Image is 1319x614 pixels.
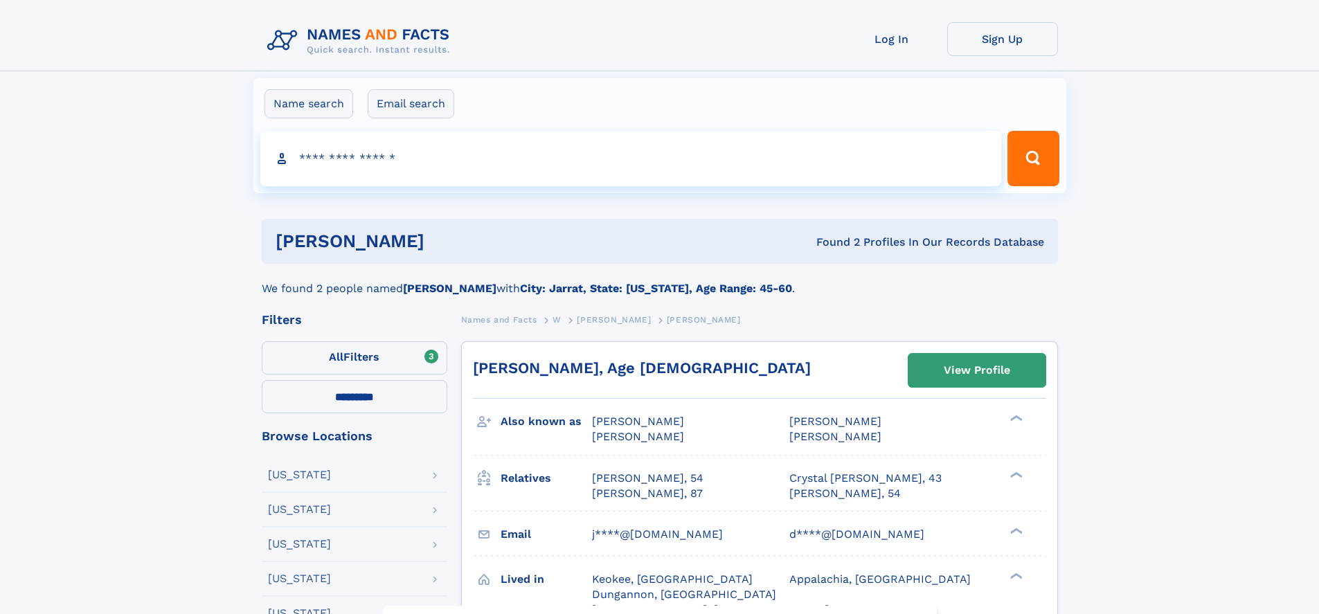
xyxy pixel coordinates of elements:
[501,467,592,490] h3: Relatives
[592,430,684,443] span: [PERSON_NAME]
[264,89,353,118] label: Name search
[473,359,811,377] a: [PERSON_NAME], Age [DEMOGRAPHIC_DATA]
[592,588,776,601] span: Dungannon, [GEOGRAPHIC_DATA]
[667,315,741,325] span: [PERSON_NAME]
[836,22,947,56] a: Log In
[262,314,447,326] div: Filters
[947,22,1058,56] a: Sign Up
[620,235,1044,250] div: Found 2 Profiles In Our Records Database
[501,410,592,433] h3: Also known as
[592,471,703,486] a: [PERSON_NAME], 54
[789,486,901,501] a: [PERSON_NAME], 54
[262,22,461,60] img: Logo Names and Facts
[577,315,651,325] span: [PERSON_NAME]
[276,233,620,250] h1: [PERSON_NAME]
[789,471,942,486] a: Crystal [PERSON_NAME], 43
[268,573,331,584] div: [US_STATE]
[789,415,881,428] span: [PERSON_NAME]
[1007,470,1023,479] div: ❯
[329,350,343,363] span: All
[262,264,1058,297] div: We found 2 people named with .
[260,131,1002,186] input: search input
[268,504,331,515] div: [US_STATE]
[789,430,881,443] span: [PERSON_NAME]
[268,469,331,480] div: [US_STATE]
[592,415,684,428] span: [PERSON_NAME]
[461,311,537,328] a: Names and Facts
[403,282,496,295] b: [PERSON_NAME]
[592,486,703,501] a: [PERSON_NAME], 87
[1007,571,1023,580] div: ❯
[1007,131,1059,186] button: Search Button
[268,539,331,550] div: [US_STATE]
[1007,526,1023,535] div: ❯
[262,341,447,374] label: Filters
[944,354,1010,386] div: View Profile
[501,523,592,546] h3: Email
[553,311,562,328] a: W
[553,315,562,325] span: W
[908,354,1046,387] a: View Profile
[368,89,454,118] label: Email search
[1007,414,1023,423] div: ❯
[520,282,792,295] b: City: Jarrat, State: [US_STATE], Age Range: 45-60
[789,572,971,586] span: Appalachia, [GEOGRAPHIC_DATA]
[501,568,592,591] h3: Lived in
[577,311,651,328] a: [PERSON_NAME]
[592,572,753,586] span: Keokee, [GEOGRAPHIC_DATA]
[262,430,447,442] div: Browse Locations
